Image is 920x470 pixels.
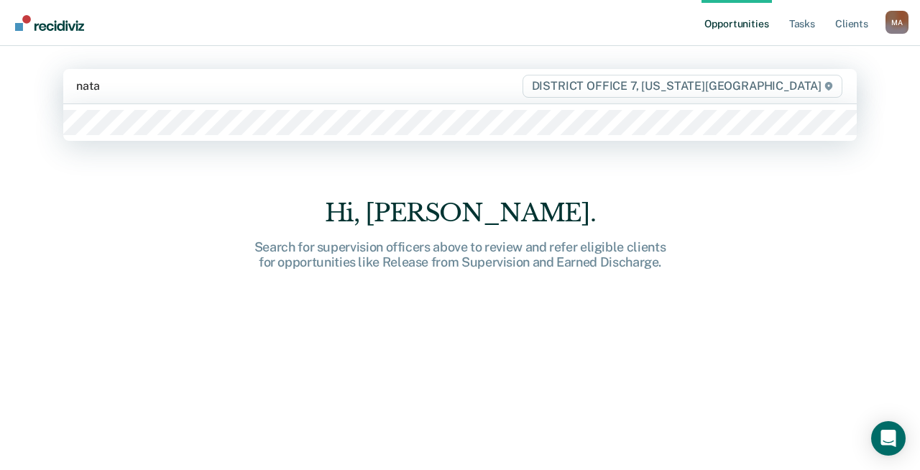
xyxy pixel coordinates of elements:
[523,75,842,98] span: DISTRICT OFFICE 7, [US_STATE][GEOGRAPHIC_DATA]
[885,11,908,34] button: Profile dropdown button
[230,239,690,270] div: Search for supervision officers above to review and refer eligible clients for opportunities like...
[871,421,906,456] div: Open Intercom Messenger
[230,198,690,228] div: Hi, [PERSON_NAME].
[15,15,84,31] img: Recidiviz
[885,11,908,34] div: M A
